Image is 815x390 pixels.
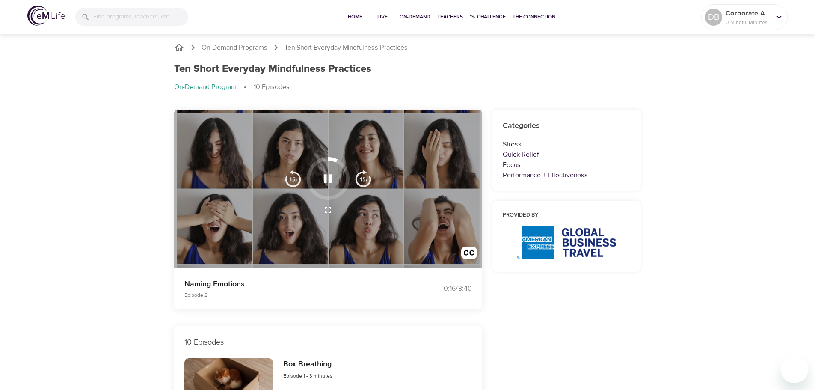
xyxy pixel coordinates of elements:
img: AmEx%20GBT%20logo.png [517,226,616,259]
nav: breadcrumb [174,42,641,53]
h6: Box Breathing [283,358,332,371]
p: On-Demand Program [174,82,237,92]
iframe: Button to launch messaging window [781,356,808,383]
img: 15s_next.svg [355,170,372,187]
span: On-Demand [400,12,430,21]
p: Naming Emotions [184,278,397,290]
button: Transcript/Closed Captions (c) [456,242,482,268]
img: open_caption.svg [461,247,477,263]
img: logo [27,6,65,26]
div: DB [705,9,722,26]
p: 0 Mindful Minutes [726,18,771,26]
img: 15s_prev.svg [285,170,302,187]
span: Live [372,12,393,21]
p: Ten Short Everyday Mindfulness Practices [285,43,408,53]
h1: Ten Short Everyday Mindfulness Practices [174,63,371,75]
p: 10 Episodes [254,82,290,92]
p: Performance + Effectiveness [503,170,631,180]
span: 1% Challenge [470,12,506,21]
div: 0:16 / 3:40 [408,284,472,294]
p: Corporate Agent [726,8,771,18]
h6: Provided by [503,211,631,220]
p: Stress [503,139,631,149]
input: Find programs, teachers, etc... [93,8,188,26]
p: Quick Relief [503,149,631,160]
p: Episode 2 [184,291,397,299]
nav: breadcrumb [174,82,641,92]
p: 10 Episodes [184,336,472,348]
h6: Categories [503,120,631,132]
span: Teachers [437,12,463,21]
span: The Connection [513,12,555,21]
p: Focus [503,160,631,170]
span: Episode 1 - 3 minutes [283,372,332,379]
a: On-Demand Programs [202,43,267,53]
span: Home [345,12,365,21]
